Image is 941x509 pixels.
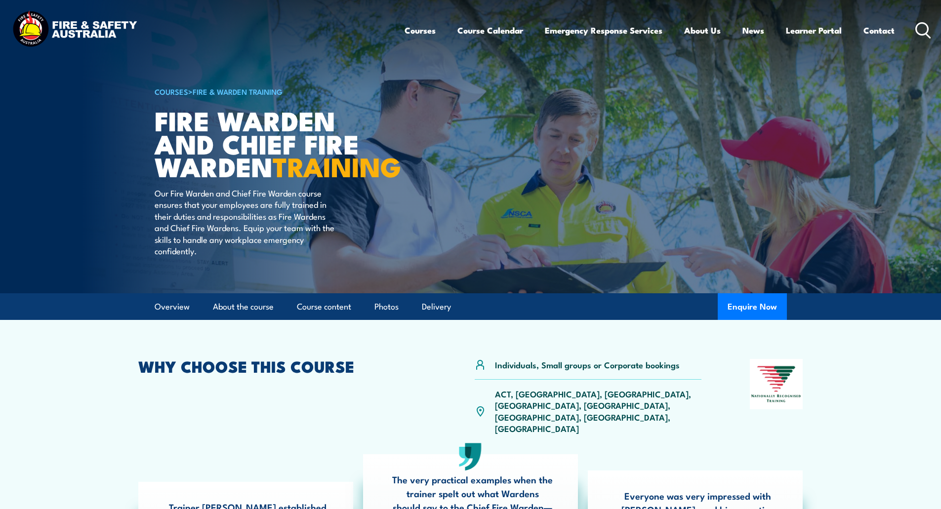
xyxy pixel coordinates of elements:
[155,109,399,178] h1: Fire Warden and Chief Fire Warden
[155,86,188,97] a: COURSES
[742,17,764,43] a: News
[138,359,427,373] h2: WHY CHOOSE THIS COURSE
[155,187,335,256] p: Our Fire Warden and Chief Fire Warden course ensures that your employees are fully trained in the...
[297,294,351,320] a: Course content
[684,17,721,43] a: About Us
[374,294,399,320] a: Photos
[273,145,401,186] strong: TRAINING
[213,294,274,320] a: About the course
[155,85,399,97] h6: >
[495,359,680,370] p: Individuals, Small groups or Corporate bookings
[718,293,787,320] button: Enquire Now
[863,17,895,43] a: Contact
[405,17,436,43] a: Courses
[155,294,190,320] a: Overview
[457,17,523,43] a: Course Calendar
[495,388,702,434] p: ACT, [GEOGRAPHIC_DATA], [GEOGRAPHIC_DATA], [GEOGRAPHIC_DATA], [GEOGRAPHIC_DATA], [GEOGRAPHIC_DATA...
[193,86,283,97] a: Fire & Warden Training
[545,17,662,43] a: Emergency Response Services
[750,359,803,409] img: Nationally Recognised Training logo.
[422,294,451,320] a: Delivery
[786,17,842,43] a: Learner Portal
